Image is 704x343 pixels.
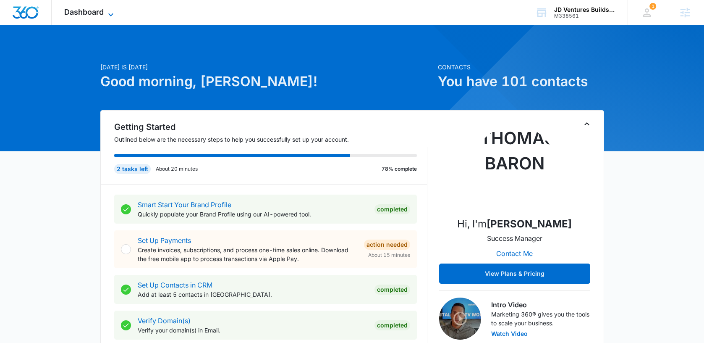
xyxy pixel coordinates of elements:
strong: [PERSON_NAME] [487,218,572,230]
p: Add at least 5 contacts in [GEOGRAPHIC_DATA]. [138,290,368,299]
p: Create invoices, subscriptions, and process one-time sales online. Download the free mobile app t... [138,245,357,263]
p: Contacts [438,63,604,71]
button: Contact Me [488,243,541,264]
a: Set Up Contacts in CRM [138,281,212,289]
h1: You have 101 contacts [438,71,604,92]
div: account name [554,6,615,13]
span: About 15 minutes [368,251,410,259]
button: Watch Video [491,331,528,337]
a: Set Up Payments [138,236,191,245]
a: Verify Domain(s) [138,317,191,325]
div: Completed [374,320,410,330]
h1: Good morning, [PERSON_NAME]! [100,71,433,92]
img: Thomas Baron [473,126,557,210]
span: 1 [649,3,656,10]
p: About 20 minutes [156,165,198,173]
div: Completed [374,204,410,214]
div: Completed [374,285,410,295]
button: Toggle Collapse [582,119,592,129]
h3: Intro Video [491,300,590,310]
span: Dashboard [64,8,104,16]
p: Success Manager [487,233,542,243]
div: 2 tasks left [114,164,151,174]
p: Quickly populate your Brand Profile using our AI-powered tool. [138,210,368,219]
img: Intro Video [439,298,481,340]
p: 78% complete [382,165,417,173]
p: Marketing 360® gives you the tools to scale your business. [491,310,590,327]
h2: Getting Started [114,121,427,133]
p: Outlined below are the necessary steps to help you successfully set up your account. [114,135,427,144]
div: account id [554,13,615,19]
div: notifications count [649,3,656,10]
a: Smart Start Your Brand Profile [138,201,231,209]
p: Hi, I'm [457,216,572,232]
p: Verify your domain(s) in Email. [138,326,368,335]
p: [DATE] is [DATE] [100,63,433,71]
button: View Plans & Pricing [439,264,590,284]
div: Action Needed [364,240,410,250]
